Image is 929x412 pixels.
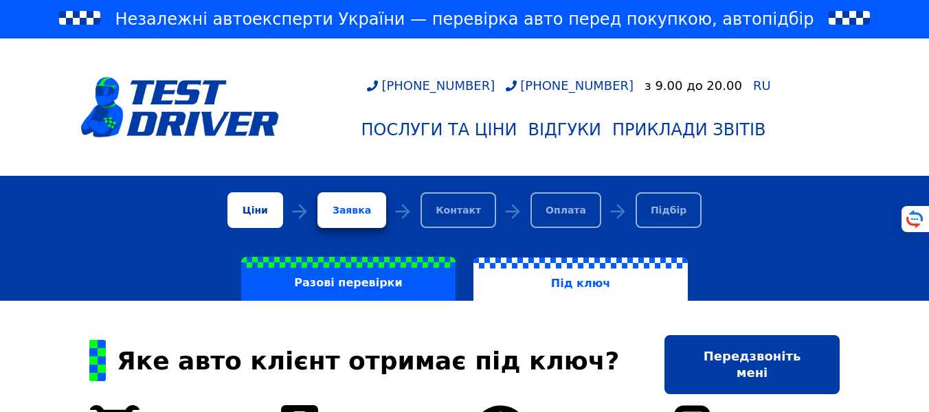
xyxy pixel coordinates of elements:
div: Оплата [530,192,601,228]
div: Ціни [227,192,283,228]
div: Відгуки [528,120,602,139]
img: logotype@3x [81,77,279,137]
div: Підбір [636,192,702,228]
a: Послуги та Ціни [355,115,522,145]
a: Приклади звітів [607,115,771,145]
a: [PHONE_NUMBER] [506,78,634,93]
a: [PHONE_NUMBER] [367,78,495,93]
a: logotype@3x [81,44,279,170]
a: Передзвоніть мені [664,335,840,394]
a: Разові перевірки [232,257,464,301]
a: Відгуки [523,115,607,145]
label: Під ключ [473,257,688,301]
label: Разові перевірки [241,257,456,301]
div: Приклади звітів [612,120,765,139]
div: Послуги та Ціни [361,120,517,139]
span: Незалежні автоексперти України — перевірка авто перед покупкою, автопідбір [115,8,814,30]
div: Контакт [421,192,496,228]
a: Заявка [317,192,386,228]
div: з 9.00 до 20.00 [645,78,742,93]
div: Яке авто клієнт отримає під ключ? [89,347,648,375]
span: RU [753,78,771,93]
a: RU [753,80,771,92]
